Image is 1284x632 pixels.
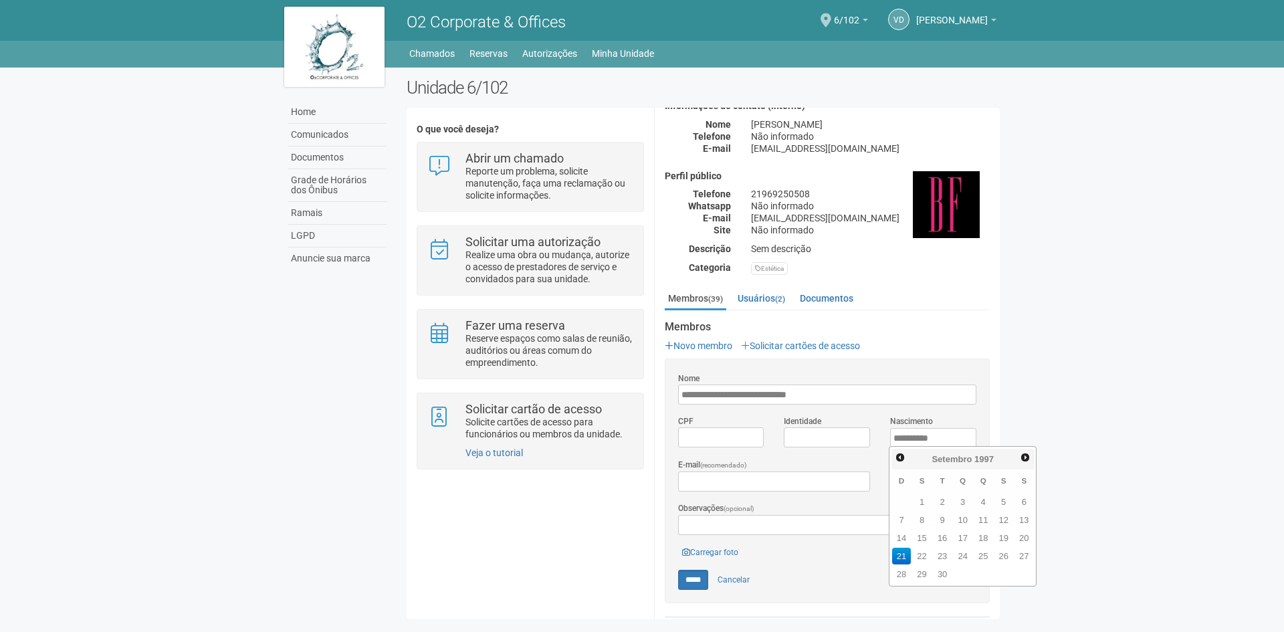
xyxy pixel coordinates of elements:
[899,476,904,485] span: Domingo
[933,566,952,583] a: 30
[980,476,986,485] span: Quinta
[1017,450,1033,465] a: Próximo
[933,512,952,528] a: 9
[288,202,387,225] a: Ramais
[1020,452,1031,463] span: Próximo
[465,332,633,368] p: Reserve espaços como salas de reunião, auditórios ou áreas comum do empreendimento.
[741,130,1000,142] div: Não informado
[953,512,972,528] a: 10
[834,2,859,25] span: 6/102
[893,450,908,465] a: Anterior
[960,476,966,485] span: Quarta
[710,570,757,590] a: Cancelar
[678,459,747,471] label: E-mail
[689,262,731,273] strong: Categoria
[974,494,993,510] a: 4
[741,212,1000,224] div: [EMAIL_ADDRESS][DOMAIN_NAME]
[974,530,993,546] a: 18
[974,454,994,464] span: 1997
[288,124,387,146] a: Comunicados
[912,512,932,528] a: 8
[708,294,723,304] small: (39)
[912,494,932,510] a: 1
[665,288,726,310] a: Membros(39)
[465,402,602,416] strong: Solicitar cartão de acesso
[465,249,633,285] p: Realize uma obra ou mudança, autorize o acesso de prestadores de serviço e convidados para sua un...
[895,452,905,463] span: Anterior
[912,530,932,546] a: 15
[741,188,1000,200] div: 21969250508
[665,171,990,181] h4: Perfil público
[465,165,633,201] p: Reporte um problema, solicite manutenção, faça uma reclamação ou solicite informações.
[916,2,988,25] span: VANESSA DIAS SILVA
[678,373,700,385] label: Nome
[465,416,633,440] p: Solicite cartões de acesso para funcionários ou membros da unidade.
[940,476,945,485] span: Terça
[912,548,932,564] a: 22
[469,44,508,63] a: Reservas
[703,143,731,154] strong: E-mail
[427,320,633,368] a: Fazer uma reserva Reserve espaços como salas de reunião, auditórios ou áreas comum do empreendime...
[834,17,868,27] a: 6/102
[741,200,1000,212] div: Não informado
[724,505,754,512] span: (opcional)
[734,288,788,308] a: Usuários(2)
[703,213,731,223] strong: E-mail
[974,512,993,528] a: 11
[689,243,731,254] strong: Descrição
[288,146,387,169] a: Documentos
[407,78,1000,98] h2: Unidade 6/102
[920,476,925,485] span: Segunda
[913,171,980,238] img: business.png
[284,7,385,87] img: logo.jpg
[592,44,654,63] a: Minha Unidade
[953,494,972,510] a: 3
[427,403,633,440] a: Solicitar cartão de acesso Solicite cartões de acesso para funcionários ou membros da unidade.
[288,247,387,270] a: Anuncie sua marca
[678,415,693,427] label: CPF
[933,494,952,510] a: 2
[678,502,754,515] label: Observações
[465,151,564,165] strong: Abrir um chamado
[933,548,952,564] a: 23
[465,235,601,249] strong: Solicitar uma autorização
[693,189,731,199] strong: Telefone
[693,131,731,142] strong: Telefone
[1014,494,1034,510] a: 6
[1014,548,1034,564] a: 27
[1014,530,1034,546] a: 20
[700,461,747,469] span: (recomendado)
[974,548,993,564] a: 25
[665,340,732,351] a: Novo membro
[890,415,933,427] label: Nascimento
[784,415,821,427] label: Identidade
[407,13,566,31] span: O2 Corporate & Offices
[751,262,788,275] div: Estética
[741,224,1000,236] div: Não informado
[888,9,909,30] a: VD
[465,318,565,332] strong: Fazer uma reserva
[409,44,455,63] a: Chamados
[427,236,633,285] a: Solicitar uma autorização Realize uma obra ou mudança, autorize o acesso de prestadores de serviç...
[994,548,1013,564] a: 26
[994,494,1013,510] a: 5
[916,17,996,27] a: [PERSON_NAME]
[522,44,577,63] a: Autorizações
[665,321,990,333] strong: Membros
[288,101,387,124] a: Home
[912,566,932,583] a: 29
[994,512,1013,528] a: 12
[1001,476,1006,485] span: Sexta
[933,530,952,546] a: 16
[688,201,731,211] strong: Whatsapp
[288,169,387,202] a: Grade de Horários dos Ônibus
[932,454,972,464] span: Setembro
[994,530,1013,546] a: 19
[427,152,633,201] a: Abrir um chamado Reporte um problema, solicite manutenção, faça uma reclamação ou solicite inform...
[1021,476,1027,485] span: Sábado
[741,340,860,351] a: Solicitar cartões de acesso
[678,545,742,560] a: Carregar foto
[741,142,1000,154] div: [EMAIL_ADDRESS][DOMAIN_NAME]
[953,548,972,564] a: 24
[465,447,523,458] a: Veja o tutorial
